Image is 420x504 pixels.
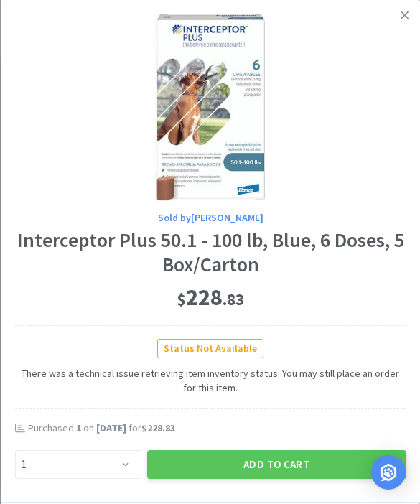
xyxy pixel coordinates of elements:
div: Open Intercom Messenger [371,455,406,490]
span: 228 [177,283,243,312]
span: 1 [75,421,80,434]
div: Purchased on for [27,421,406,436]
img: c803a36da10f41a881906222138738bd_155841.jpeg [117,14,304,201]
button: Add to Cart [146,450,406,479]
span: [DATE] [95,421,126,434]
div: Sold by [PERSON_NAME] [14,210,406,225]
span: $228.83 [141,421,174,434]
span: . 83 [222,289,243,309]
span: $ [177,289,185,309]
span: There was a technical issue retrieving item inventory status. You may still place an order for th... [14,358,406,395]
div: Interceptor Plus 50.1 - 100 lb, Blue, 6 Doses, 5 Box/Carton [14,228,406,276]
span: Status Not Available [158,340,263,358]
